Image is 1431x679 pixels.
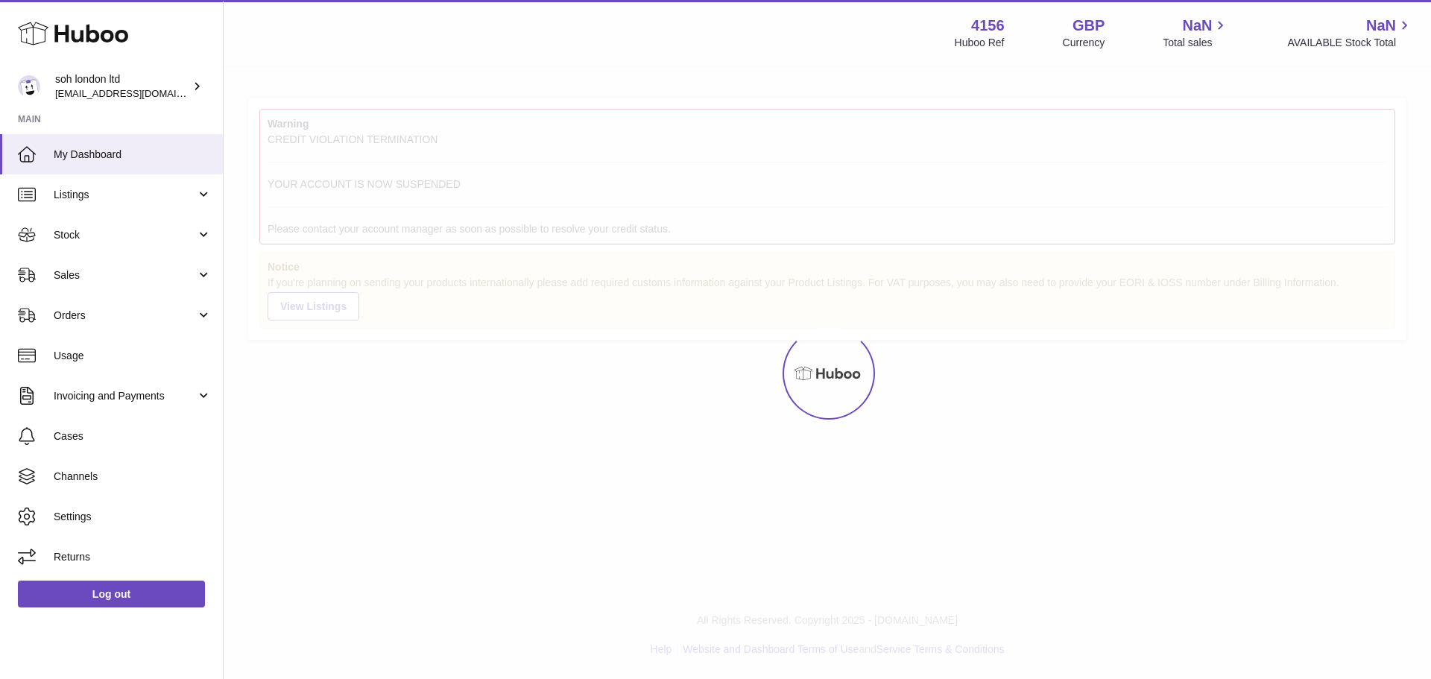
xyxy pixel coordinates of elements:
[1073,16,1105,36] strong: GBP
[1163,16,1229,50] a: NaN Total sales
[1287,36,1413,50] span: AVAILABLE Stock Total
[54,188,196,202] span: Listings
[54,470,212,484] span: Channels
[18,75,40,98] img: internalAdmin-4156@internal.huboo.com
[1366,16,1396,36] span: NaN
[1287,16,1413,50] a: NaN AVAILABLE Stock Total
[1163,36,1229,50] span: Total sales
[18,581,205,607] a: Log out
[54,268,196,282] span: Sales
[55,72,189,101] div: soh london ltd
[1063,36,1105,50] div: Currency
[1182,16,1212,36] span: NaN
[55,87,219,99] span: [EMAIL_ADDRESS][DOMAIN_NAME]
[54,429,212,443] span: Cases
[54,349,212,363] span: Usage
[54,510,212,524] span: Settings
[54,148,212,162] span: My Dashboard
[54,389,196,403] span: Invoicing and Payments
[54,550,212,564] span: Returns
[971,16,1005,36] strong: 4156
[54,228,196,242] span: Stock
[955,36,1005,50] div: Huboo Ref
[54,309,196,323] span: Orders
